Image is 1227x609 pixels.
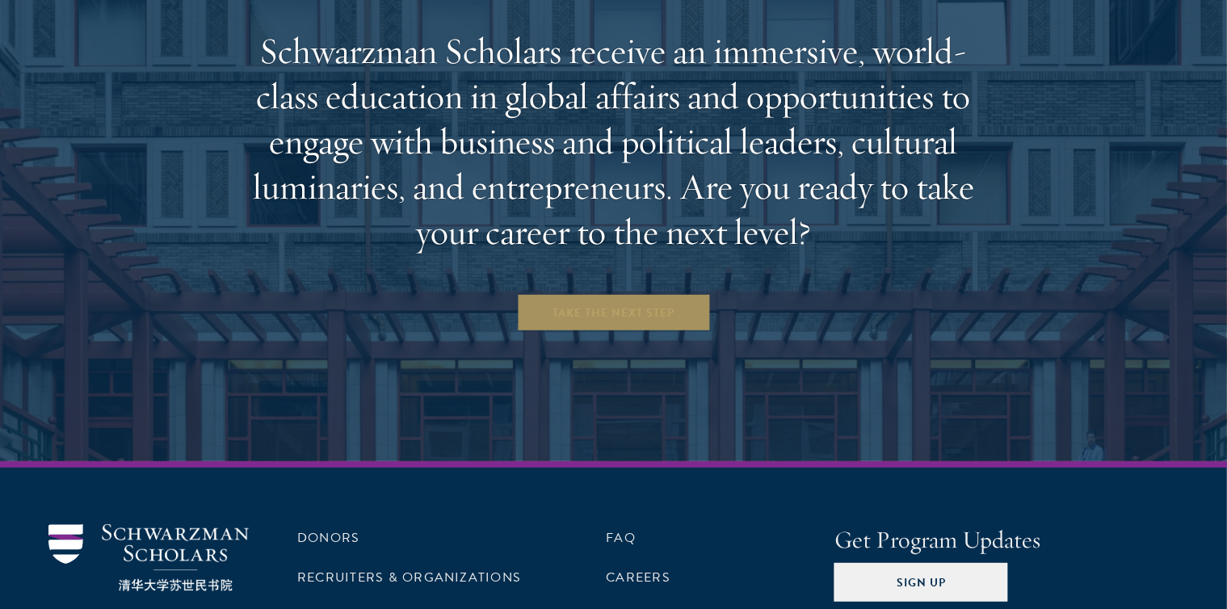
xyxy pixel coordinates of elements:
[606,568,670,587] a: Careers
[297,528,359,548] a: Donors
[48,524,249,591] img: Schwarzman Scholars
[834,524,1179,556] h4: Get Program Updates
[516,293,711,332] a: Take the Next Step
[834,563,1008,602] button: Sign Up
[297,568,521,587] a: Recruiters & Organizations
[606,528,636,548] a: FAQ
[238,28,990,254] h2: Schwarzman Scholars receive an immersive, world-class education in global affairs and opportuniti...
